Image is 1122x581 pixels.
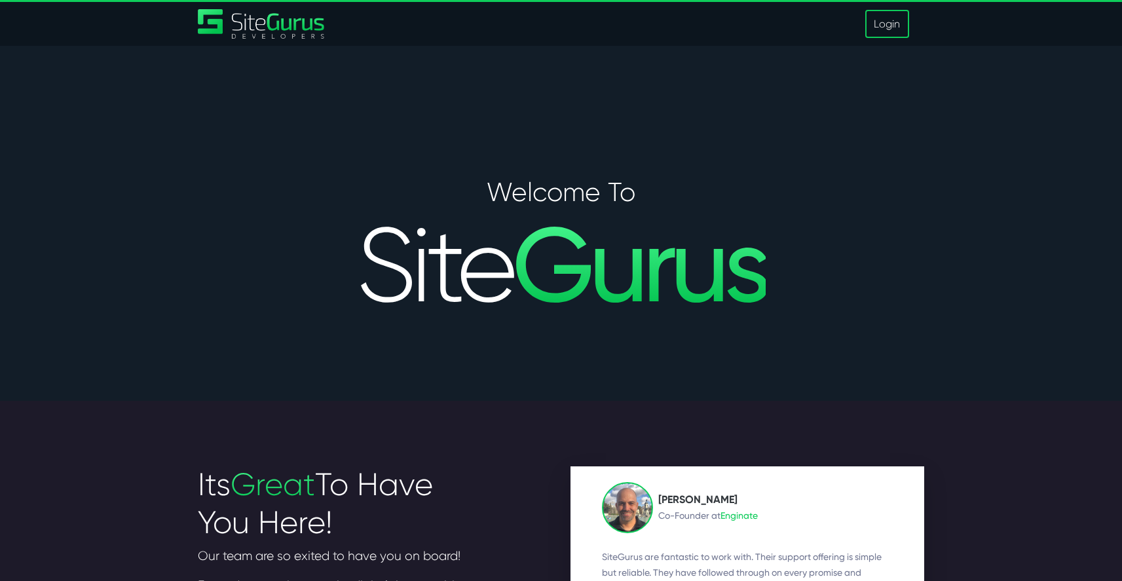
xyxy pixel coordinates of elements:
[198,547,489,566] p: Our team are so exited to have you on board!
[198,9,326,39] img: Sitegurus Logo
[720,510,758,521] a: Enginate
[658,492,758,508] h5: [PERSON_NAME]
[198,466,489,542] h2: Its To Have You Here!
[198,9,326,39] a: SiteGurus
[865,10,908,38] a: Login
[356,221,766,310] h1: Site
[231,466,315,503] span: Great
[512,204,766,328] span: Gurus
[658,508,758,523] p: Co-Founder at
[356,177,766,208] h3: Welcome To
